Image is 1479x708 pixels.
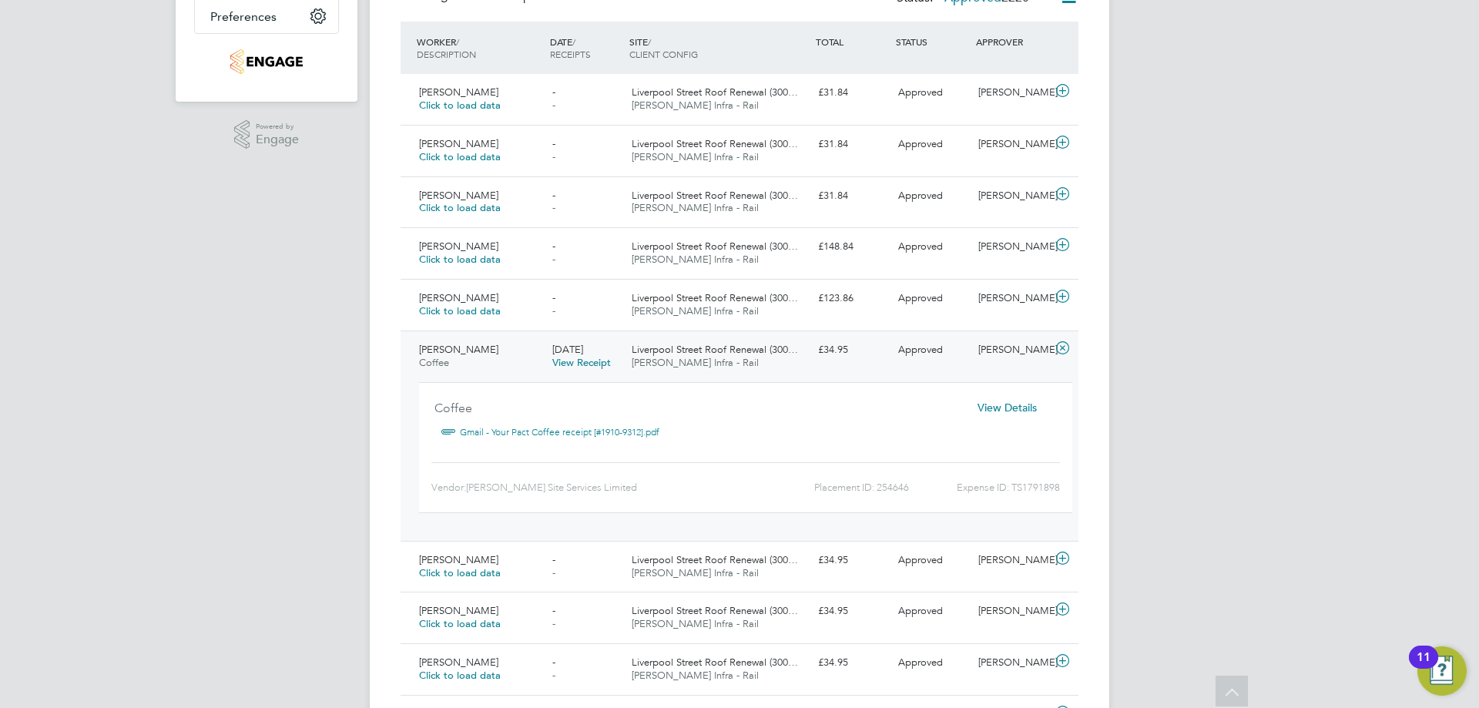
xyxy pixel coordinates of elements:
[909,475,1060,500] div: Expense ID: TS1791898
[419,343,498,356] span: [PERSON_NAME]
[898,343,943,356] span: Approved
[419,150,501,163] span: Click to load data
[892,28,972,55] div: STATUS
[230,49,302,74] img: carmichael-logo-retina.png
[1417,657,1430,677] div: 11
[812,337,892,363] div: £34.95
[812,548,892,573] div: £34.95
[546,28,626,68] div: DATE
[898,86,943,99] span: Approved
[632,566,759,579] span: [PERSON_NAME] Infra - Rail
[552,566,555,579] span: -
[552,617,555,630] span: -
[812,183,892,209] div: £31.84
[552,343,583,356] span: [DATE]
[972,599,1052,624] div: [PERSON_NAME]
[552,137,555,150] span: -
[552,669,555,682] span: -
[419,304,501,317] span: Click to load data
[413,28,546,68] div: WORKER
[972,337,1052,363] div: [PERSON_NAME]
[812,650,892,676] div: £34.95
[419,656,498,669] span: [PERSON_NAME]
[419,356,449,369] span: Coffee
[625,28,812,68] div: SITE
[812,286,892,311] div: £123.86
[632,189,798,202] span: Liverpool Street Roof Renewal (300…
[632,669,759,682] span: [PERSON_NAME] Infra - Rail
[552,356,611,369] a: View Receipt
[434,395,957,421] div: Coffee
[978,401,1037,414] span: View Details
[552,86,555,99] span: -
[1417,646,1467,696] button: Open Resource Center, 11 new notifications
[552,150,555,163] span: -
[632,240,798,253] span: Liverpool Street Roof Renewal (300…
[632,356,759,369] span: [PERSON_NAME] Infra - Rail
[812,234,892,260] div: £148.84
[632,150,759,163] span: [PERSON_NAME] Infra - Rail
[632,304,759,317] span: [PERSON_NAME] Infra - Rail
[456,35,459,48] span: /
[234,120,300,149] a: Powered byEngage
[210,9,277,24] span: Preferences
[419,291,498,304] span: [PERSON_NAME]
[708,475,909,500] div: Placement ID: 254646
[256,133,299,146] span: Engage
[972,80,1052,106] div: [PERSON_NAME]
[632,291,798,304] span: Liverpool Street Roof Renewal (300…
[460,421,659,444] a: Gmail - Your Pact Coffee receipt [#1910-9312].pdf
[419,240,498,253] span: [PERSON_NAME]
[632,86,798,99] span: Liverpool Street Roof Renewal (300…
[419,99,501,112] span: Click to load data
[552,604,555,617] span: -
[552,99,555,112] span: -
[572,35,575,48] span: /
[552,553,555,566] span: -
[552,253,555,266] span: -
[812,132,892,157] div: £31.84
[632,617,759,630] span: [PERSON_NAME] Infra - Rail
[632,343,798,356] span: Liverpool Street Roof Renewal (300…
[632,99,759,112] span: [PERSON_NAME] Infra - Rail
[552,291,555,304] span: -
[466,482,637,493] span: [PERSON_NAME] Site Services Limited
[256,120,299,133] span: Powered by
[898,137,943,150] span: Approved
[632,137,798,150] span: Liverpool Street Roof Renewal (300…
[898,553,943,566] span: Approved
[194,49,339,74] a: Go to home page
[552,240,555,253] span: -
[632,553,798,566] span: Liverpool Street Roof Renewal (300…
[552,201,555,214] span: -
[550,48,591,60] span: RECEIPTS
[898,604,943,617] span: Approved
[972,650,1052,676] div: [PERSON_NAME]
[812,28,892,55] div: TOTAL
[419,189,498,202] span: [PERSON_NAME]
[972,286,1052,311] div: [PERSON_NAME]
[419,137,498,150] span: [PERSON_NAME]
[972,234,1052,260] div: [PERSON_NAME]
[632,604,798,617] span: Liverpool Street Roof Renewal (300…
[648,35,651,48] span: /
[552,656,555,669] span: -
[419,604,498,617] span: [PERSON_NAME]
[419,86,498,99] span: [PERSON_NAME]
[632,201,759,214] span: [PERSON_NAME] Infra - Rail
[417,48,476,60] span: DESCRIPTION
[419,566,501,579] span: Click to load data
[812,80,892,106] div: £31.84
[629,48,698,60] span: CLIENT CONFIG
[552,189,555,202] span: -
[431,475,708,500] div: Vendor:
[632,253,759,266] span: [PERSON_NAME] Infra - Rail
[972,28,1052,55] div: APPROVER
[972,132,1052,157] div: [PERSON_NAME]
[898,656,943,669] span: Approved
[898,189,943,202] span: Approved
[552,304,555,317] span: -
[898,240,943,253] span: Approved
[812,599,892,624] div: £34.95
[898,291,943,304] span: Approved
